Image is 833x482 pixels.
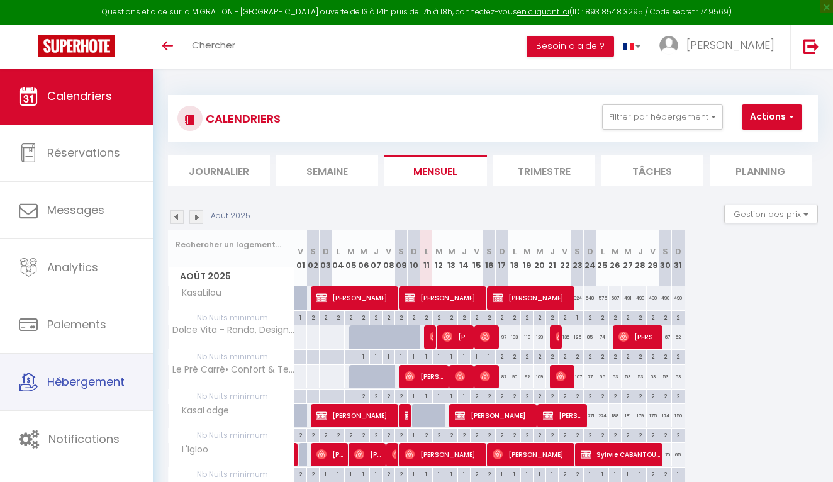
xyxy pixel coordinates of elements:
th: 14 [458,230,471,286]
div: 2 [320,311,332,323]
div: 1 [345,468,357,479]
div: 2 [634,350,646,362]
div: 2 [659,390,671,401]
div: 2 [496,429,508,440]
abbr: L [513,245,517,257]
abbr: D [675,245,681,257]
div: 2 [307,429,319,440]
div: 2 [508,311,520,323]
div: 2 [508,350,520,362]
div: 2 [521,350,533,362]
div: 136 [559,325,571,349]
div: 1 [408,468,420,479]
a: en cliquant ici [517,6,569,17]
th: 07 [370,230,383,286]
div: 2 [345,311,357,323]
div: 2 [634,429,646,440]
div: 1 [370,468,382,479]
div: 2 [647,390,659,401]
div: 490 [672,286,685,310]
span: [PERSON_NAME] [316,286,396,310]
div: 2 [609,350,621,362]
div: 1 [383,350,394,362]
th: 16 [483,230,496,286]
div: 1 [445,468,457,479]
div: 1 [483,350,495,362]
span: [PERSON_NAME] [493,442,573,466]
a: ... [PERSON_NAME] [650,25,790,69]
div: 2 [496,311,508,323]
div: 1 [496,468,508,479]
div: 129 [534,325,546,349]
div: 65 [596,365,609,388]
span: Analytics [47,259,98,275]
th: 04 [332,230,345,286]
span: Paiements [47,317,106,332]
abbr: L [601,245,605,257]
div: 1 [508,468,520,479]
abbr: S [310,245,316,257]
abbr: M [448,245,456,257]
div: 2 [483,311,495,323]
div: 575 [596,286,609,310]
div: 2 [357,390,369,401]
div: 110 [521,325,534,349]
span: [PERSON_NAME][GEOGRAPHIC_DATA] [455,364,472,388]
div: 1 [357,468,369,479]
div: 1 [458,468,470,479]
div: 2 [508,429,520,440]
div: 2 [508,390,520,401]
div: 2 [659,429,671,440]
li: Planning [710,155,812,186]
div: 2 [383,468,394,479]
span: [PERSON_NAME] [442,325,472,349]
span: [PERSON_NAME] [480,364,497,388]
div: 2 [534,429,545,440]
span: Chercher [192,38,235,52]
div: 2 [622,390,634,401]
th: 05 [345,230,357,286]
div: 490 [647,286,659,310]
li: Semaine [276,155,378,186]
div: 2 [332,429,344,440]
div: 2 [395,468,407,479]
div: 109 [534,365,546,388]
abbr: V [474,245,479,257]
th: 12 [433,230,445,286]
div: 2 [672,390,685,401]
div: 2 [584,350,596,362]
span: Hébergement [47,374,125,390]
abbr: D [499,245,505,257]
img: Super Booking [38,35,115,57]
th: 02 [307,230,320,286]
div: 2 [370,429,382,440]
div: 1 [458,390,470,401]
span: [PERSON_NAME] [556,325,560,349]
th: 31 [672,230,685,286]
div: 1 [458,350,470,362]
div: 1 [420,468,432,479]
span: [PERSON_NAME] [392,442,396,466]
div: 1 [320,468,332,479]
span: KasaLilou [171,286,225,300]
div: 1 [521,468,533,479]
div: 2 [672,429,685,440]
div: 53 [634,365,647,388]
div: 1 [395,350,407,362]
div: 2 [458,429,470,440]
div: 2 [546,390,558,401]
li: Journalier [168,155,270,186]
th: 23 [571,230,584,286]
button: Gestion des prix [724,205,818,223]
span: [PERSON_NAME] Bigorra [618,325,661,349]
span: KasaLodge [171,404,232,418]
div: 2 [395,390,407,401]
div: 2 [370,390,382,401]
abbr: D [587,245,593,257]
div: 2 [584,390,596,401]
span: [PERSON_NAME] [493,286,573,310]
th: 09 [395,230,408,286]
span: [PERSON_NAME] [316,403,396,427]
abbr: V [298,245,303,257]
span: Nb Nuits minimum [169,429,294,442]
